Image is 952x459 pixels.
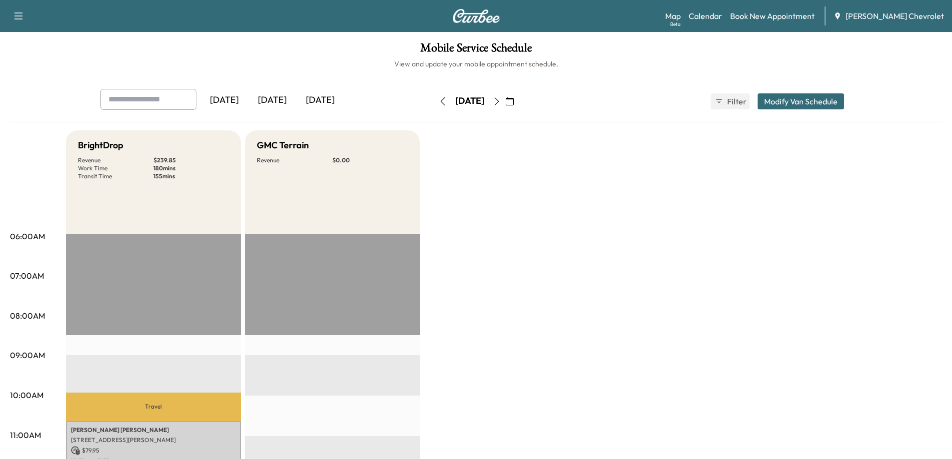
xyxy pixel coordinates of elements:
h5: BrightDrop [78,138,123,152]
h1: Mobile Service Schedule [10,42,942,59]
p: $ 79.95 [71,446,236,455]
p: 08:00AM [10,310,45,322]
p: Transit Time [78,172,153,180]
h5: GMC Terrain [257,138,309,152]
p: [STREET_ADDRESS][PERSON_NAME] [71,436,236,444]
div: [DATE] [296,89,344,112]
h6: View and update your mobile appointment schedule. [10,59,942,69]
button: Modify Van Schedule [758,93,844,109]
p: $ 239.85 [153,156,229,164]
p: 155 mins [153,172,229,180]
img: Curbee Logo [452,9,500,23]
div: [DATE] [455,95,484,107]
a: MapBeta [665,10,681,22]
span: [PERSON_NAME] Chevrolet [846,10,944,22]
a: Calendar [689,10,722,22]
p: Revenue [257,156,332,164]
a: Book New Appointment [730,10,815,22]
p: 07:00AM [10,270,44,282]
p: 180 mins [153,164,229,172]
div: [DATE] [248,89,296,112]
div: Beta [670,20,681,28]
p: [PERSON_NAME] [PERSON_NAME] [71,426,236,434]
p: Work Time [78,164,153,172]
p: $ 0.00 [332,156,408,164]
p: 11:00AM [10,429,41,441]
p: 06:00AM [10,230,45,242]
button: Filter [711,93,750,109]
div: [DATE] [200,89,248,112]
p: 09:00AM [10,349,45,361]
span: Filter [727,95,745,107]
p: 10:00AM [10,389,43,401]
p: Travel [66,393,241,421]
p: Revenue [78,156,153,164]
